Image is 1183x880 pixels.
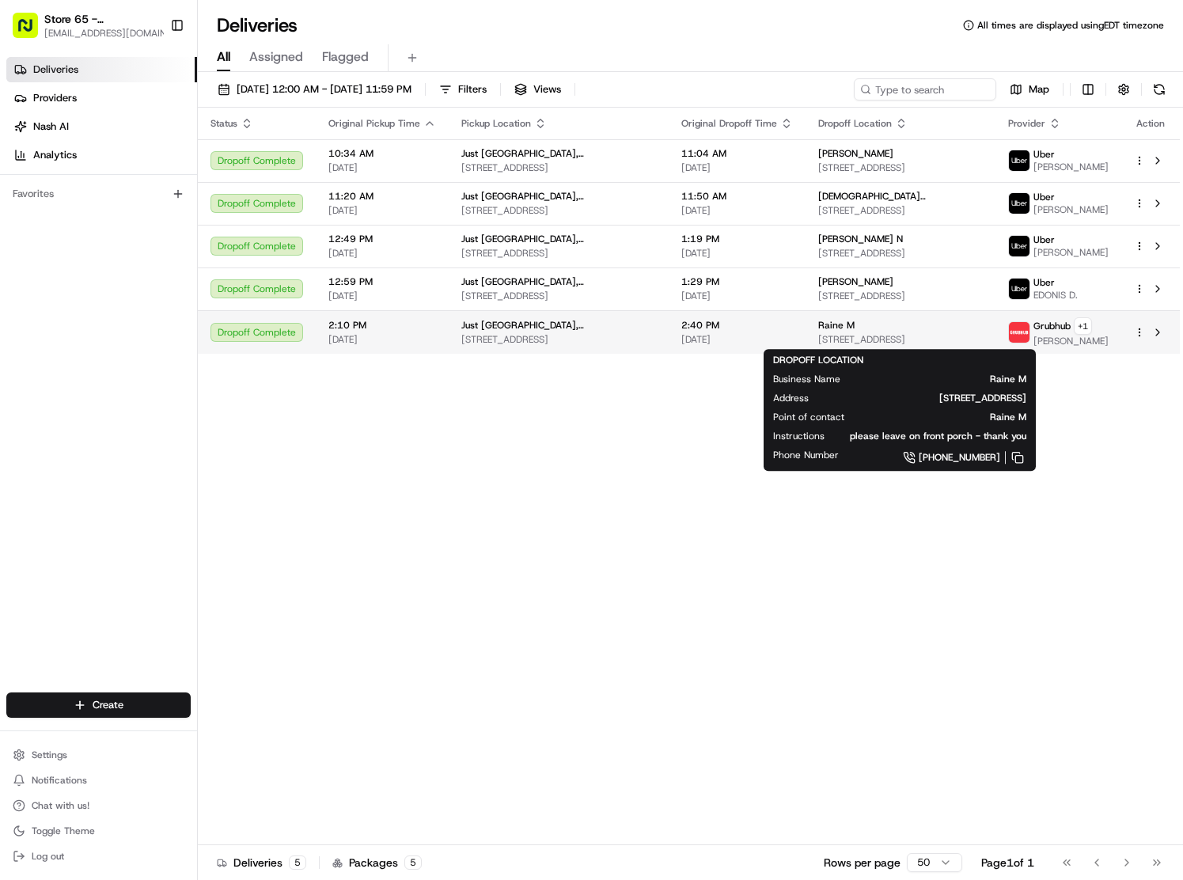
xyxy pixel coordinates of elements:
[681,190,793,203] span: 11:50 AM
[32,354,121,370] span: Knowledge Base
[6,181,191,207] div: Favorites
[44,11,156,27] button: Store 65 - [GEOGRAPHIC_DATA], [GEOGRAPHIC_DATA] (Just Salad)
[977,19,1164,32] span: All times are displayed using EDT timezone
[461,147,656,160] span: Just [GEOGRAPHIC_DATA], [GEOGRAPHIC_DATA]
[9,347,127,376] a: 📗Knowledge Base
[217,13,298,38] h1: Deliveries
[773,373,840,385] span: Business Name
[1033,335,1109,347] span: [PERSON_NAME]
[1009,279,1029,299] img: uber-new-logo.jpeg
[773,411,844,423] span: Point of contact
[16,63,288,89] p: Welcome 👋
[1033,246,1109,259] span: [PERSON_NAME]
[681,161,793,174] span: [DATE]
[1074,317,1092,335] button: +1
[1033,276,1055,289] span: Uber
[16,230,41,256] img: Joana Marie Avellanoza
[818,161,983,174] span: [STREET_ADDRESS]
[6,142,197,168] a: Analytics
[6,769,191,791] button: Notifications
[681,204,793,217] span: [DATE]
[6,692,191,718] button: Create
[773,354,863,366] span: DROPOFF LOCATION
[44,27,173,40] button: [EMAIL_ADDRESS][DOMAIN_NAME]
[71,167,218,180] div: We're available if you need us!
[127,288,160,301] span: [DATE]
[919,451,1000,464] span: [PHONE_NUMBER]
[33,119,69,134] span: Nash AI
[237,82,411,97] span: [DATE] 12:00 AM - [DATE] 11:59 PM
[461,233,656,245] span: Just [GEOGRAPHIC_DATA], [GEOGRAPHIC_DATA]
[864,449,1026,466] a: [PHONE_NUMBER]
[461,247,656,260] span: [STREET_ADDRESS]
[681,117,777,130] span: Original Dropoff Time
[773,430,825,442] span: Instructions
[507,78,568,101] button: Views
[981,855,1034,871] div: Page 1 of 1
[328,190,436,203] span: 11:20 AM
[681,147,793,160] span: 11:04 AM
[681,247,793,260] span: [DATE]
[818,204,983,217] span: [STREET_ADDRESS]
[33,148,77,162] span: Analytics
[1009,150,1029,171] img: uber-new-logo.jpeg
[32,825,95,837] span: Toggle Theme
[33,151,62,180] img: 1727276513143-84d647e1-66c0-4f92-a045-3c9f9f5dfd92
[1029,82,1049,97] span: Map
[681,233,793,245] span: 1:19 PM
[854,78,996,101] input: Type to search
[1003,78,1056,101] button: Map
[461,204,656,217] span: [STREET_ADDRESS]
[681,333,793,346] span: [DATE]
[1033,233,1055,246] span: Uber
[32,289,44,302] img: 1736555255976-a54dd68f-1ca7-489b-9aae-adbdc363a1c4
[6,6,164,44] button: Store 65 - [GEOGRAPHIC_DATA], [GEOGRAPHIC_DATA] (Just Salad)[EMAIL_ADDRESS][DOMAIN_NAME]
[16,273,41,298] img: Regen Pajulas
[49,288,116,301] span: Regen Pajulas
[222,245,254,258] span: [DATE]
[41,102,261,119] input: Clear
[32,246,44,259] img: 1736555255976-a54dd68f-1ca7-489b-9aae-adbdc363a1c4
[834,392,1026,404] span: [STREET_ADDRESS]
[404,855,422,870] div: 5
[461,190,656,203] span: Just [GEOGRAPHIC_DATA], [GEOGRAPHIC_DATA]
[16,206,101,218] div: Past conversations
[818,319,855,332] span: Raine M
[210,117,237,130] span: Status
[1009,236,1029,256] img: uber-new-logo.jpeg
[1009,193,1029,214] img: uber-new-logo.jpeg
[681,275,793,288] span: 1:29 PM
[328,204,436,217] span: [DATE]
[16,355,28,368] div: 📗
[328,290,436,302] span: [DATE]
[328,233,436,245] span: 12:49 PM
[681,319,793,332] span: 2:40 PM
[818,117,892,130] span: Dropoff Location
[870,411,1026,423] span: Raine M
[32,850,64,863] span: Log out
[533,82,561,97] span: Views
[773,449,839,461] span: Phone Number
[328,333,436,346] span: [DATE]
[6,845,191,867] button: Log out
[328,161,436,174] span: [DATE]
[1008,117,1045,130] span: Provider
[681,290,793,302] span: [DATE]
[150,354,254,370] span: API Documentation
[6,744,191,766] button: Settings
[6,57,197,82] a: Deliveries
[1033,191,1055,203] span: Uber
[6,820,191,842] button: Toggle Theme
[458,82,487,97] span: Filters
[866,373,1026,385] span: Raine M
[157,393,191,404] span: Pylon
[119,288,124,301] span: •
[32,749,67,761] span: Settings
[249,47,303,66] span: Assigned
[213,245,218,258] span: •
[773,392,809,404] span: Address
[461,290,656,302] span: [STREET_ADDRESS]
[134,355,146,368] div: 💻
[328,319,436,332] span: 2:10 PM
